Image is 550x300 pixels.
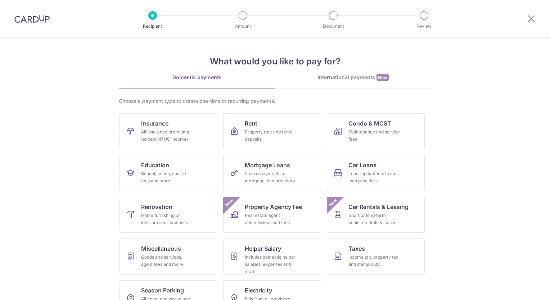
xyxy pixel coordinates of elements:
[348,254,400,268] div: Income tax, property tax and stamp duty
[141,128,193,143] div: All insurance premiums (except NTUC Income)
[120,238,217,274] a: MiscellaneousGoods and services, agent fees and more
[223,197,321,233] a: Property Agency FeeReal estate agent commissions and feesNew
[223,113,321,149] a: RentProperty rent and rental deposits
[141,161,169,169] span: Education
[245,286,272,295] span: Electricity
[245,128,297,143] div: Property rent and rental deposits
[327,113,425,149] a: Condo & MCSTMaintenance and service fees
[245,212,297,226] div: Real estate agent commissions and fees
[141,212,193,226] div: Home furnishing or interior reno-expenses
[348,170,400,185] div: Loan repayments to car loan providers
[120,155,217,191] a: EducationSchool, tuition, course fees and more
[223,155,321,191] a: Mortgage LoansLoan repayments to mortgage loan providers
[119,74,275,81] div: Domestic payments
[14,14,50,23] img: CardUp
[327,238,425,274] a: TaxesIncome tax, property tax and stamp duty
[120,113,217,149] a: InsuranceAll insurance premiums (except NTUC Income)
[141,170,193,185] div: School, tuition, course fees and more
[141,244,181,253] span: Miscellaneous
[307,23,360,30] p: Document
[275,74,431,81] div: International payments
[348,128,400,143] div: Maintenance and service fees
[245,244,281,253] span: Helper Salary
[327,197,339,209] span: New
[119,97,431,105] div: Choose a payment type to create one-time or recurring payments.
[245,170,297,185] div: Loan repayments to mortgage loan providers
[327,197,425,233] a: Car Rentals & LeasingShort or long‑term vehicle rentals & leasesNew
[216,23,270,30] p: Amount
[245,203,302,211] span: Property Agency Fee
[141,254,193,268] div: Goods and services, agent fees and more
[141,203,172,211] span: Renovation
[348,244,365,253] span: Taxes
[245,254,297,275] div: Includes domestic helper salaries, expenses and more
[504,278,543,296] iframe: Opens a widget where you can find more information
[327,155,425,191] a: Car LoansLoan repayments to car loan providers
[223,238,321,274] a: Helper SalaryIncludes domestic helper salaries, expenses and more
[245,161,290,169] span: Mortgage Loans
[141,119,168,128] span: Insurance
[119,55,431,68] h4: What would you like to pay for?
[348,203,409,211] span: Car Rentals & Leasing
[126,23,179,30] p: Recipient
[141,286,184,295] span: Season Parking
[348,212,400,226] div: Short or long‑term vehicle rentals & leases
[377,74,389,81] span: New
[348,161,377,169] span: Car Loans
[245,119,257,128] span: Rent
[224,197,235,209] span: New
[397,23,451,30] p: Review
[348,119,391,128] span: Condo & MCST
[120,197,217,233] a: RenovationHome furnishing or interior reno-expenses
